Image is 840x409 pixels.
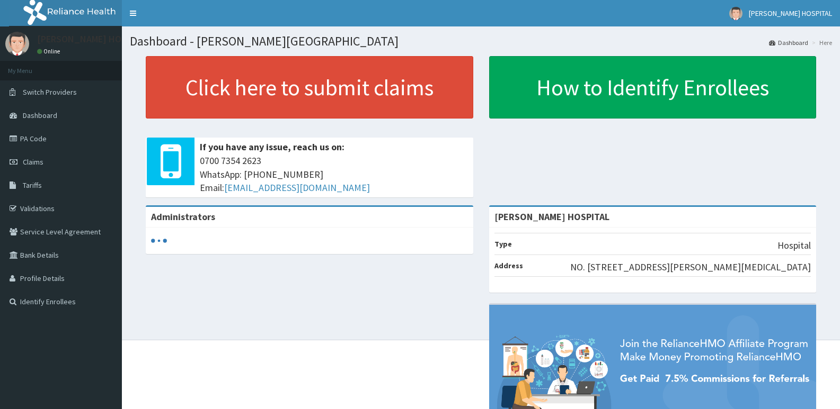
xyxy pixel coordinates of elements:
[151,211,215,223] b: Administrators
[23,87,77,97] span: Switch Providers
[5,32,29,56] img: User Image
[151,233,167,249] svg: audio-loading
[130,34,832,48] h1: Dashboard - [PERSON_NAME][GEOGRAPHIC_DATA]
[769,38,808,47] a: Dashboard
[23,111,57,120] span: Dashboard
[200,154,468,195] span: 0700 7354 2623 WhatsApp: [PHONE_NUMBER] Email:
[200,141,344,153] b: If you have any issue, reach us on:
[749,8,832,18] span: [PERSON_NAME] HOSPITAL
[37,34,150,44] p: [PERSON_NAME] HOSPITAL
[23,157,43,167] span: Claims
[729,7,742,20] img: User Image
[37,48,63,55] a: Online
[777,239,811,252] p: Hospital
[570,260,811,274] p: NO. [STREET_ADDRESS][PERSON_NAME][MEDICAL_DATA]
[494,239,512,249] b: Type
[494,211,609,223] strong: [PERSON_NAME] HOSPITAL
[494,261,523,270] b: Address
[23,180,42,190] span: Tariffs
[809,38,832,47] li: Here
[489,56,817,119] a: How to Identify Enrollees
[146,56,473,119] a: Click here to submit claims
[224,181,370,194] a: [EMAIL_ADDRESS][DOMAIN_NAME]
